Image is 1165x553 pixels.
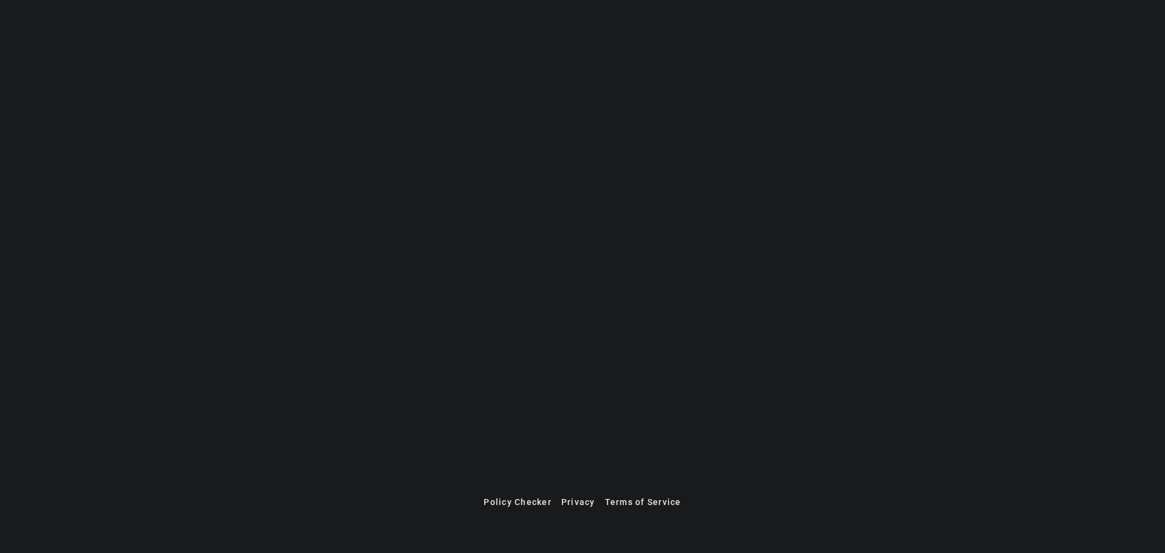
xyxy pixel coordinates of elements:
span: Privacy [561,497,595,507]
button: Privacy [556,491,600,513]
span: Policy Checker [484,497,552,507]
button: Terms of Service [600,491,686,513]
span: Terms of Service [605,497,681,507]
button: Policy Checker [479,491,556,513]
